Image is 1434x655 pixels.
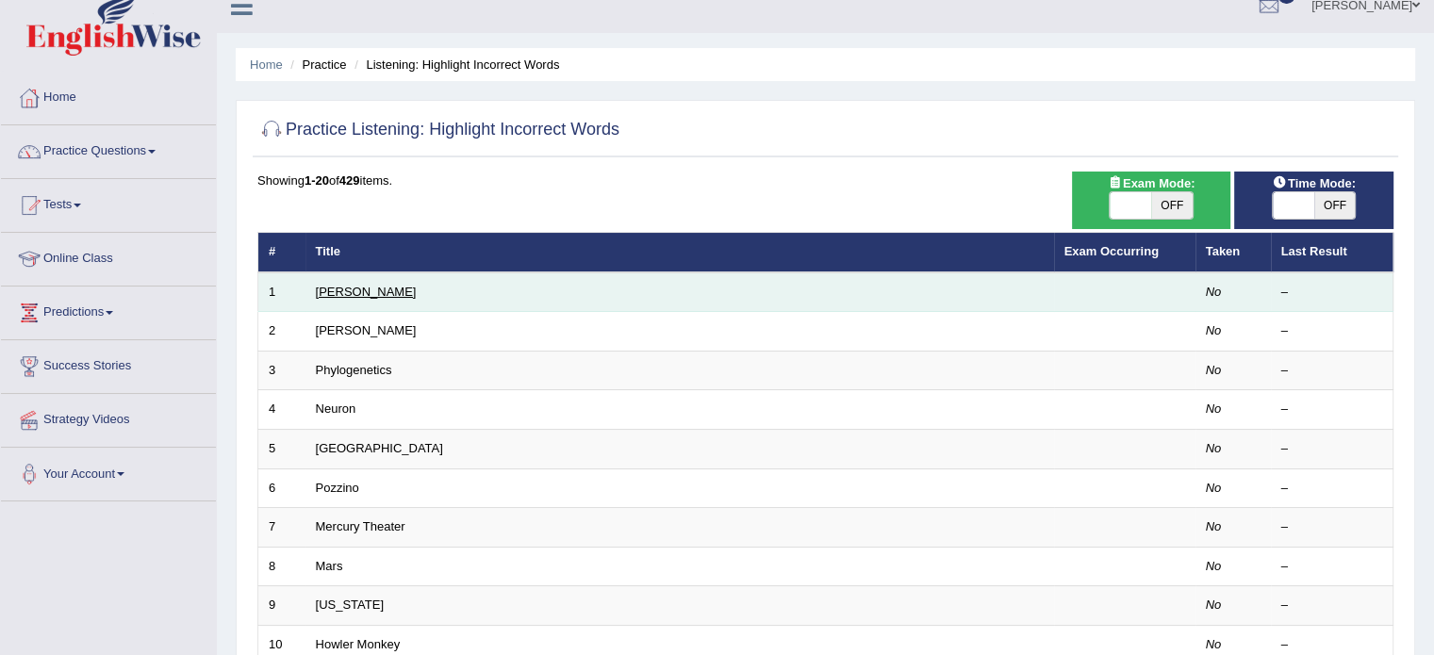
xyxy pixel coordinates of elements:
[1206,441,1222,455] em: No
[258,312,305,352] td: 2
[1281,284,1383,302] div: –
[316,598,384,612] a: [US_STATE]
[1,448,216,495] a: Your Account
[316,363,392,377] a: Phylogenetics
[1,179,216,226] a: Tests
[316,401,356,416] a: Neuron
[1206,285,1222,299] em: No
[257,172,1393,189] div: Showing of items.
[1206,519,1222,533] em: No
[339,173,360,188] b: 429
[258,233,305,272] th: #
[1151,192,1193,219] span: OFF
[1195,233,1271,272] th: Taken
[316,481,359,495] a: Pozzino
[1281,362,1383,380] div: –
[258,390,305,430] td: 4
[1281,322,1383,340] div: –
[1072,172,1231,229] div: Show exams occurring in exams
[258,430,305,469] td: 5
[1100,173,1202,193] span: Exam Mode:
[305,173,329,188] b: 1-20
[258,351,305,390] td: 3
[1265,173,1363,193] span: Time Mode:
[316,637,401,651] a: Howler Monkey
[1281,597,1383,614] div: –
[1281,558,1383,576] div: –
[1064,244,1159,258] a: Exam Occurring
[316,441,443,455] a: [GEOGRAPHIC_DATA]
[316,285,417,299] a: [PERSON_NAME]
[1206,401,1222,416] em: No
[316,323,417,337] a: [PERSON_NAME]
[258,272,305,312] td: 1
[258,508,305,548] td: 7
[1271,233,1393,272] th: Last Result
[1281,518,1383,536] div: –
[305,233,1054,272] th: Title
[1,125,216,172] a: Practice Questions
[1281,440,1383,458] div: –
[1281,480,1383,498] div: –
[258,586,305,626] td: 9
[1,72,216,119] a: Home
[257,116,619,144] h2: Practice Listening: Highlight Incorrect Words
[1206,559,1222,573] em: No
[1,394,216,441] a: Strategy Videos
[258,468,305,508] td: 6
[1206,363,1222,377] em: No
[250,57,283,72] a: Home
[1,340,216,387] a: Success Stories
[1,287,216,334] a: Predictions
[1206,323,1222,337] em: No
[1206,637,1222,651] em: No
[1,233,216,280] a: Online Class
[350,56,559,74] li: Listening: Highlight Incorrect Words
[1206,481,1222,495] em: No
[1314,192,1356,219] span: OFF
[1281,636,1383,654] div: –
[1206,598,1222,612] em: No
[258,547,305,586] td: 8
[316,519,405,533] a: Mercury Theater
[316,559,343,573] a: Mars
[286,56,346,74] li: Practice
[1281,401,1383,418] div: –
